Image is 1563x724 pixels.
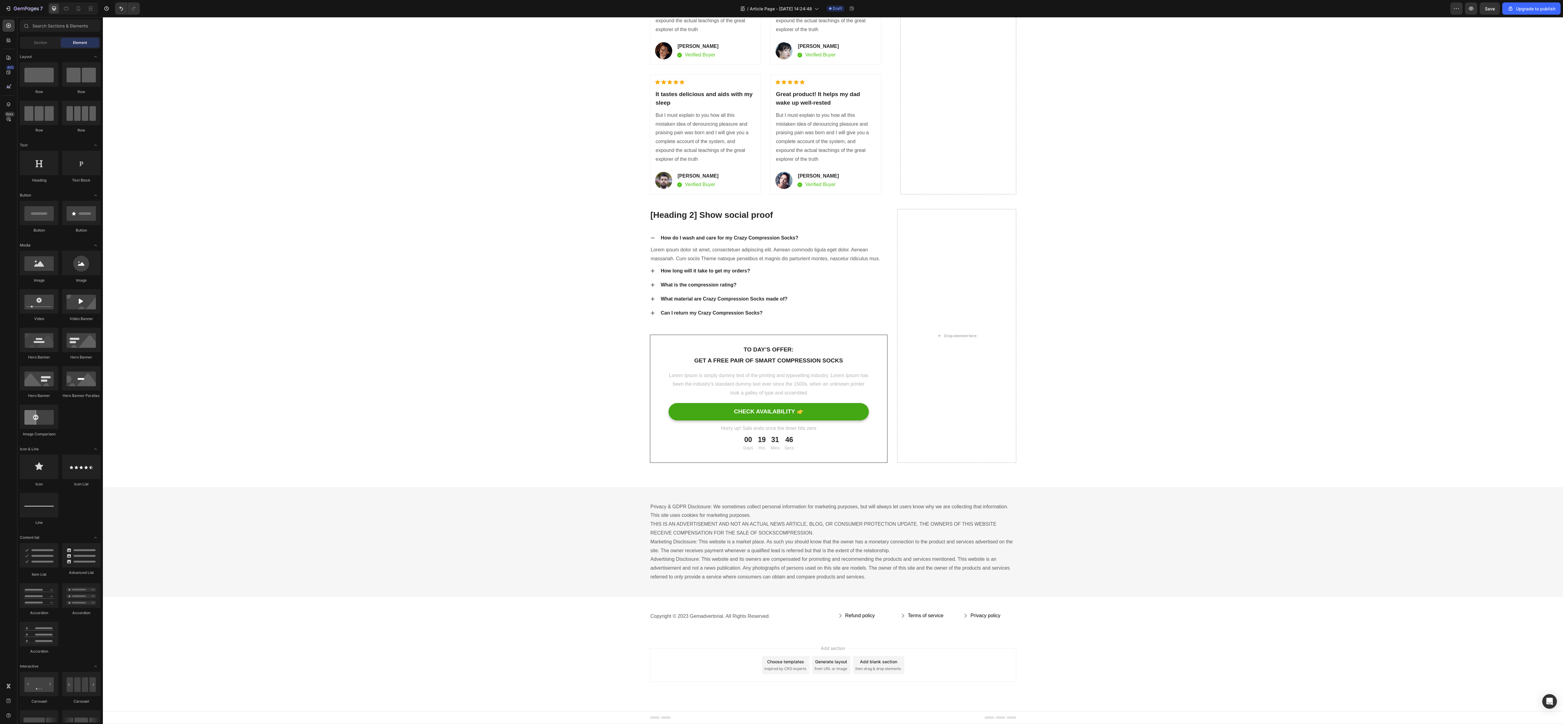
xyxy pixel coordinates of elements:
[20,535,39,540] span: Content list
[73,40,87,45] span: Element
[1480,2,1500,15] button: Save
[34,40,47,45] span: Section
[868,594,898,603] div: Privacy policy
[62,481,100,487] div: Icon List
[747,5,749,12] span: /
[668,418,677,427] div: 31
[62,393,100,398] div: Hero Banner Parallax
[557,249,648,258] div: How long will it take to get my orders?
[103,17,1563,724] iframe: Design area
[548,485,913,564] p: Privacy & GDPR Disclosure: We sometimes collect personal information for marketing purposes, but ...
[62,228,100,233] div: Button
[62,316,100,322] div: Video Banner
[662,649,703,654] span: inspired by CRO experts
[1542,694,1557,709] div: Open Intercom Messenger
[702,164,733,171] p: Verified Buyer
[20,142,27,148] span: Text
[574,35,579,41] img: Alt Image
[566,354,766,380] p: Lorem Ipsum is simply dummy text of the printing and typesetting industry. Lorem Ipsum has been t...
[694,165,699,170] img: Alt Image
[20,393,58,398] div: Hero Banner
[62,278,100,283] div: Image
[20,572,58,577] div: Item List
[91,190,100,200] span: Toggle open
[655,427,663,435] p: Hrs
[20,193,31,198] span: Button
[548,595,725,604] p: Copyright © 2023 Gemadvertorial. All Rights Reserved.
[582,34,613,41] p: Verified Buyer
[20,20,100,32] input: Search Sections & Elements
[40,5,43,12] p: 7
[552,25,569,42] img: Alt Image
[668,427,677,435] p: Mins
[575,26,616,33] p: [PERSON_NAME]
[553,73,652,90] p: It tastes delicious and aids with my sleep
[702,34,733,41] p: Verified Buyer
[1507,5,1555,12] div: Upgrade to publish
[20,178,58,183] div: Heading
[20,54,32,59] span: Layout
[20,446,39,452] span: Icon & Line
[735,594,772,603] button: Refund policy
[20,481,58,487] div: Icon
[548,193,784,204] p: [Heading 2] Show social proof
[91,661,100,671] span: Toggle open
[20,128,58,133] div: Row
[752,649,798,654] span: then drag & drop elements
[557,263,635,272] div: What is the compression rating?
[694,35,699,41] img: Alt Image
[20,278,58,283] div: Image
[673,73,773,90] p: Great product! It helps my dad wake up well-rested
[673,94,773,147] p: But I must explain to you how all this mistaken idea of denouncing pleasure and praising pain was...
[20,610,58,616] div: Accordion
[20,649,58,654] div: Accordion
[91,240,100,250] span: Toggle open
[62,699,100,704] div: Carousel
[557,216,697,225] div: How do I wash and care for my Crazy Compression Socks?
[20,89,58,95] div: Row
[805,594,840,603] div: Terms of service
[2,2,45,15] button: 7
[91,140,100,150] span: Toggle open
[548,229,784,246] p: Lorem ipsum dolor sit amet, consectetuer adipiscing elit. Aenean commodo ligula eget dolor. Aenea...
[20,520,58,525] div: Line
[673,25,690,42] img: Alt Image
[566,407,766,416] p: Hurry up! Sale ends once the timer hits zero
[91,444,100,454] span: Toggle open
[566,339,766,348] p: Get a free pair of smart compression socks
[655,418,663,427] div: 19
[860,594,898,603] button: Privacy policy
[833,6,842,11] span: Draft
[62,128,100,133] div: Row
[20,228,58,233] div: Button
[631,391,692,398] div: CHECK AVAILABILITY
[695,26,736,33] p: [PERSON_NAME]
[91,533,100,542] span: Toggle open
[640,418,650,427] div: 00
[673,155,690,172] img: Alt Image
[91,52,100,62] span: Toggle open
[566,328,766,337] p: To day’s offer:
[557,277,686,286] div: What material are Crazy Compression Socks made of?
[20,355,58,360] div: Hero Banner
[664,641,701,648] div: Choose templates
[115,2,140,15] div: Undo/Redo
[20,699,58,704] div: Carousel
[62,178,100,183] div: Text Block
[566,386,766,403] button: CHECK AVAILABILITY
[841,316,874,321] div: Drop element here
[716,628,745,634] span: Add section
[20,664,38,669] span: Interactive
[20,243,31,248] span: Media
[5,112,15,117] div: Beta
[640,427,650,435] p: Days
[552,155,569,172] img: Alt Image
[712,649,744,654] span: from URL or image
[20,431,58,437] div: Image Comparison
[62,570,100,575] div: Advanced List
[574,165,579,170] img: Alt Image
[798,594,840,603] button: Terms of service
[6,65,15,70] div: 450
[557,291,661,301] div: Can I return my Crazy Compression Socks?
[62,89,100,95] div: Row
